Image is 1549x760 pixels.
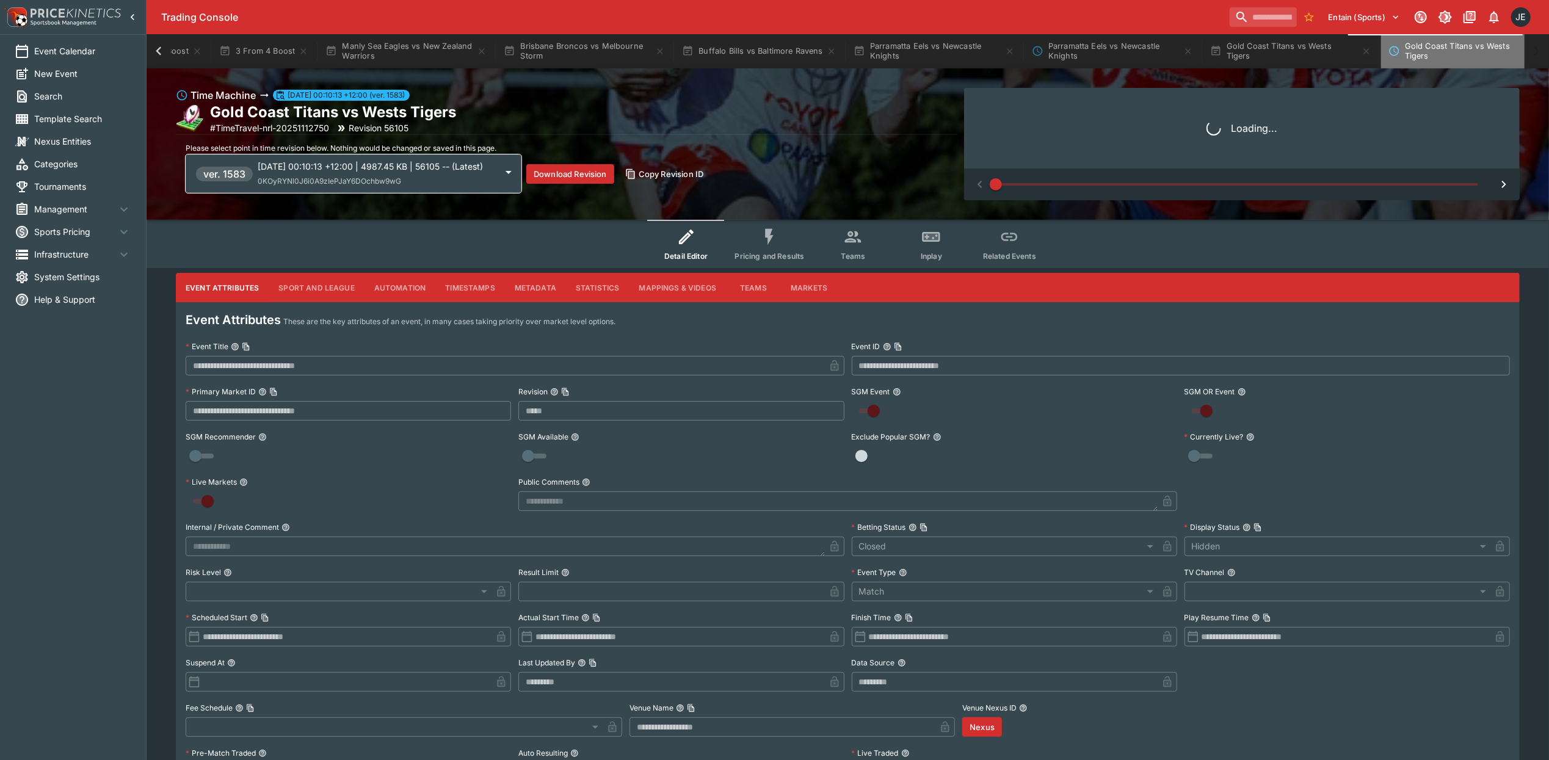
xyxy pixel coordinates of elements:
[570,749,579,758] button: Auto Resulting
[34,157,131,170] span: Categories
[629,703,673,713] p: Venue Name
[852,386,890,397] p: SGM Event
[893,388,901,396] button: SGM Event
[176,104,205,133] img: rugby_league.png
[589,659,597,667] button: Copy To Clipboard
[186,567,221,577] p: Risk Level
[239,478,248,487] button: Live Markets
[1184,386,1235,397] p: SGM OR Event
[161,11,1225,24] div: Trading Console
[894,613,902,622] button: Finish TimeCopy To Clipboard
[34,248,117,261] span: Infrastructure
[1203,34,1379,68] button: Gold Coast Titans vs Wests Tigers
[578,659,586,667] button: Last Updated ByCopy To Clipboard
[242,342,250,351] button: Copy To Clipboard
[31,20,96,26] img: Sportsbook Management
[664,252,708,261] span: Detail Editor
[1483,6,1505,28] button: Notifications
[186,612,247,623] p: Scheduled Start
[909,523,917,532] button: Betting StatusCopy To Clipboard
[852,537,1158,556] div: Closed
[186,341,228,352] p: Event Title
[1025,34,1200,68] button: Parramatta Eels vs Newcastle Knights
[1184,567,1225,577] p: TV Channel
[34,135,131,148] span: Nexus Entities
[592,613,601,622] button: Copy To Clipboard
[1019,704,1028,712] button: Venue Nexus ID
[899,568,907,577] button: Event Type
[629,273,727,302] button: Mappings & Videos
[34,90,131,103] span: Search
[505,273,566,302] button: Metadata
[852,657,895,668] p: Data Source
[921,252,942,261] span: Inplay
[518,612,579,623] p: Actual Start Time
[852,341,880,352] p: Event ID
[687,704,695,712] button: Copy To Clipboard
[852,748,899,758] p: Live Traded
[34,293,131,306] span: Help & Support
[852,567,896,577] p: Event Type
[582,478,590,487] button: Public Comments
[852,582,1158,601] div: Match
[1184,522,1240,532] p: Display Status
[283,90,410,101] span: [DATE] 00:10:13 +12:00 (ver. 1583)
[1227,568,1236,577] button: TV Channel
[974,98,1510,159] div: Loading...
[186,522,279,532] p: Internal / Private Comment
[983,252,1036,261] span: Related Events
[258,160,496,173] p: [DATE] 00:10:13 +12:00 | 4987.45 KB | 56105 -- (Latest)
[246,704,255,712] button: Copy To Clipboard
[210,103,456,121] h2: Copy To Clipboard
[1246,433,1255,441] button: Currently Live?
[203,167,245,181] h6: ver. 1583
[1511,7,1531,27] div: James Edlin
[561,568,570,577] button: Result Limit
[852,612,891,623] p: Finish Time
[258,388,267,396] button: Primary Market IDCopy To Clipboard
[905,613,913,622] button: Copy To Clipboard
[269,388,278,396] button: Copy To Clipboard
[735,252,805,261] span: Pricing and Results
[186,386,256,397] p: Primary Market ID
[269,273,364,302] button: Sport and League
[186,477,237,487] p: Live Markets
[4,5,28,29] img: PriceKinetics Logo
[227,659,236,667] button: Suspend At
[962,717,1002,737] button: Nexus
[258,176,401,186] span: 0KOyRYNl0J6i0A9zIePJaY6DOchbw9wG
[1238,388,1246,396] button: SGM OR Event
[186,312,281,328] h4: Event Attributes
[34,203,117,215] span: Management
[1184,432,1244,442] p: Currently Live?
[581,613,590,622] button: Actual Start TimeCopy To Clipboard
[920,523,928,532] button: Copy To Clipboard
[526,164,614,184] button: Download Revision
[34,225,117,238] span: Sports Pricing
[1507,4,1534,31] button: James Edlin
[210,121,329,134] p: Copy To Clipboard
[933,433,941,441] button: Exclude Popular SGM?
[619,164,711,184] button: Copy Revision ID
[566,273,629,302] button: Statistics
[676,704,684,712] button: Venue NameCopy To Clipboard
[1253,523,1262,532] button: Copy To Clipboard
[901,749,910,758] button: Live Traded
[1263,613,1271,622] button: Copy To Clipboard
[1459,6,1481,28] button: Documentation
[261,613,269,622] button: Copy To Clipboard
[212,34,316,68] button: 3 From 4 Boost
[1242,523,1251,532] button: Display StatusCopy To Clipboard
[258,433,267,441] button: SGM Recommender
[561,388,570,396] button: Copy To Clipboard
[1321,7,1407,27] button: Select Tenant
[852,432,930,442] p: Exclude Popular SGM?
[349,121,408,134] p: Revision 56105
[34,112,131,125] span: Template Search
[781,273,837,302] button: Markets
[518,477,579,487] p: Public Comments
[518,386,548,397] p: Revision
[518,432,568,442] p: SGM Available
[34,67,131,80] span: New Event
[235,704,244,712] button: Fee ScheduleCopy To Clipboard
